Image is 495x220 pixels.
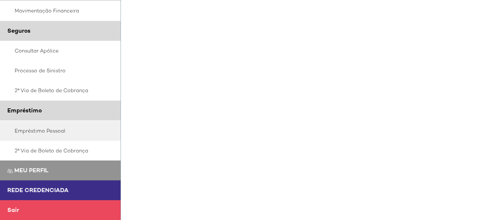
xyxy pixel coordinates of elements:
[7,27,30,35] span: Seguros
[7,107,42,114] span: Empréstimo
[7,206,19,214] span: Sair
[7,186,69,194] span: Rede Credenciada
[14,166,48,174] span: Meu perfil
[7,168,13,174] img: Meu perfil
